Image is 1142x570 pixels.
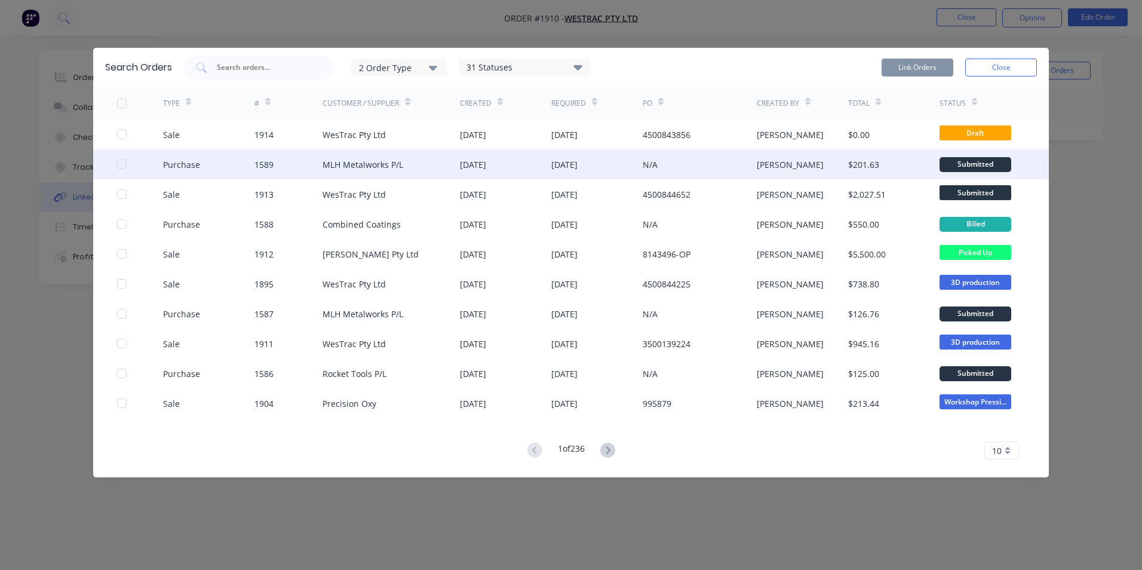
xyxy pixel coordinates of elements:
[460,98,492,109] div: Created
[323,367,386,380] div: Rocket Tools P/L
[551,278,578,290] div: [DATE]
[757,278,824,290] div: [PERSON_NAME]
[848,397,879,410] div: $213.44
[163,338,180,350] div: Sale
[254,367,274,380] div: 1586
[643,248,690,261] div: 8143496-OP
[940,245,1011,260] span: Picked Up
[105,60,172,75] div: Search Orders
[163,128,180,141] div: Sale
[254,188,274,201] div: 1913
[460,158,486,171] div: [DATE]
[940,98,966,109] div: Status
[757,188,824,201] div: [PERSON_NAME]
[848,278,879,290] div: $738.80
[643,367,658,380] div: N/A
[163,158,200,171] div: Purchase
[848,367,879,380] div: $125.00
[940,157,1011,172] div: Submitted
[848,188,886,201] div: $2,027.51
[216,62,315,73] input: Search orders...
[757,128,824,141] div: [PERSON_NAME]
[882,59,953,76] button: Link Orders
[643,188,690,201] div: 4500844652
[848,158,879,171] div: $201.63
[460,397,486,410] div: [DATE]
[254,338,274,350] div: 1911
[254,397,274,410] div: 1904
[757,158,824,171] div: [PERSON_NAME]
[940,307,1011,321] div: Submitted
[323,218,401,231] div: Combined Coatings
[757,397,824,410] div: [PERSON_NAME]
[323,188,386,201] div: WesTrac Pty Ltd
[460,128,486,141] div: [DATE]
[643,338,690,350] div: 3500139224
[757,308,824,320] div: [PERSON_NAME]
[551,158,578,171] div: [DATE]
[163,367,200,380] div: Purchase
[551,397,578,410] div: [DATE]
[163,218,200,231] div: Purchase
[254,158,274,171] div: 1589
[460,248,486,261] div: [DATE]
[551,367,578,380] div: [DATE]
[848,128,870,141] div: $0.00
[163,98,180,109] div: TYPE
[551,218,578,231] div: [DATE]
[757,367,824,380] div: [PERSON_NAME]
[940,275,1011,290] span: 3D production
[163,278,180,290] div: Sale
[940,125,1011,140] span: Draft
[643,98,652,109] div: PO
[323,308,403,320] div: MLH Metalworks P/L
[551,98,586,109] div: Required
[848,98,870,109] div: Total
[460,188,486,201] div: [DATE]
[965,59,1037,76] button: Close
[551,338,578,350] div: [DATE]
[323,98,399,109] div: Customer / Supplier
[643,278,690,290] div: 4500844225
[254,308,274,320] div: 1587
[459,61,590,74] div: 31 Statuses
[848,218,879,231] div: $550.00
[757,218,824,231] div: [PERSON_NAME]
[254,278,274,290] div: 1895
[848,338,879,350] div: $945.16
[848,308,879,320] div: $126.76
[460,308,486,320] div: [DATE]
[163,188,180,201] div: Sale
[643,158,658,171] div: N/A
[323,158,403,171] div: MLH Metalworks P/L
[163,397,180,410] div: Sale
[940,394,1011,409] span: Workshop Pressi...
[643,218,658,231] div: N/A
[323,278,386,290] div: WesTrac Pty Ltd
[940,217,1011,232] div: Billed
[254,98,259,109] div: #
[940,185,1011,200] span: Submitted
[323,128,386,141] div: WesTrac Pty Ltd
[460,338,486,350] div: [DATE]
[848,248,886,261] div: $5,500.00
[757,98,799,109] div: Created By
[551,188,578,201] div: [DATE]
[940,335,1011,350] span: 3D production
[940,366,1011,381] div: Submitted
[558,442,585,459] div: 1 of 236
[323,397,376,410] div: Precision Oxy
[163,248,180,261] div: Sale
[359,61,439,73] div: 2 Order Type
[992,445,1002,457] span: 10
[551,248,578,261] div: [DATE]
[254,218,274,231] div: 1588
[551,128,578,141] div: [DATE]
[460,367,486,380] div: [DATE]
[163,308,200,320] div: Purchase
[460,218,486,231] div: [DATE]
[643,128,690,141] div: 4500843856
[551,308,578,320] div: [DATE]
[254,248,274,261] div: 1912
[757,338,824,350] div: [PERSON_NAME]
